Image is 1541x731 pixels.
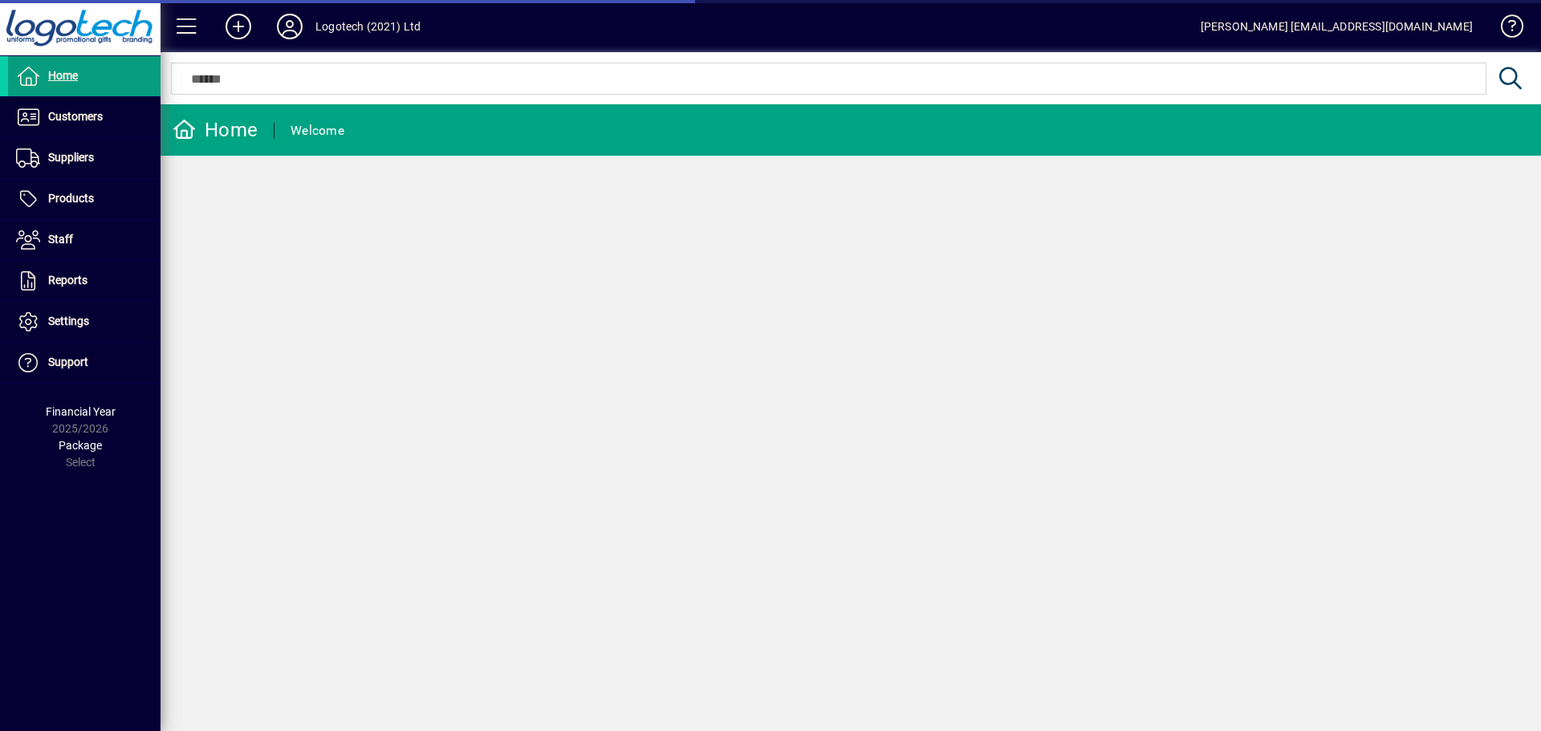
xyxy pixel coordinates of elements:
span: Suppliers [48,151,94,164]
a: Knowledge Base [1489,3,1521,55]
a: Reports [8,261,161,301]
button: Add [213,12,264,41]
div: Welcome [291,118,344,144]
button: Profile [264,12,315,41]
span: Package [59,439,102,452]
span: Support [48,355,88,368]
span: Settings [48,315,89,327]
span: Financial Year [46,405,116,418]
span: Staff [48,233,73,246]
a: Products [8,179,161,219]
span: Products [48,192,94,205]
div: [PERSON_NAME] [EMAIL_ADDRESS][DOMAIN_NAME] [1201,14,1473,39]
a: Suppliers [8,138,161,178]
a: Staff [8,220,161,260]
div: Home [173,117,258,143]
a: Customers [8,97,161,137]
span: Home [48,69,78,82]
a: Support [8,343,161,383]
a: Settings [8,302,161,342]
span: Customers [48,110,103,123]
div: Logotech (2021) Ltd [315,14,421,39]
span: Reports [48,274,87,286]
